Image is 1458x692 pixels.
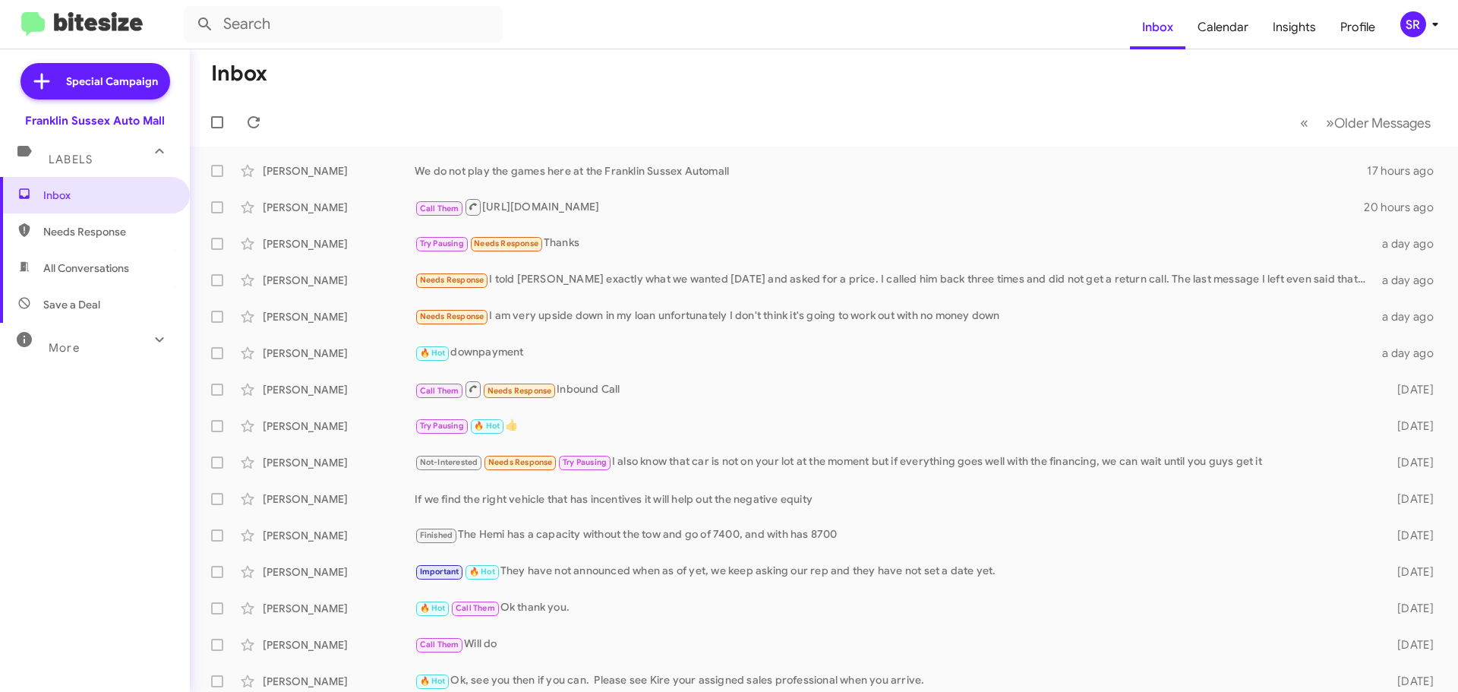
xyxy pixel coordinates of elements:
[1373,564,1446,580] div: [DATE]
[1367,163,1446,179] div: 17 hours ago
[211,62,267,86] h1: Inbox
[415,563,1373,580] div: They have not announced when as of yet, we keep asking our rep and they have not set a date yet.
[474,239,538,248] span: Needs Response
[415,453,1373,471] div: I also know that car is not on your lot at the moment but if everything goes well with the financ...
[49,341,80,355] span: More
[1300,113,1308,132] span: «
[415,344,1373,362] div: downpayment
[263,455,415,470] div: [PERSON_NAME]
[184,6,503,43] input: Search
[420,275,484,285] span: Needs Response
[415,636,1373,653] div: Will do
[1185,5,1261,49] a: Calendar
[1373,236,1446,251] div: a day ago
[1373,419,1446,434] div: [DATE]
[263,419,415,434] div: [PERSON_NAME]
[415,235,1373,252] div: Thanks
[420,640,459,649] span: Call Them
[1364,200,1446,215] div: 20 hours ago
[415,491,1373,507] div: If we find the right vehicle that has incentives it will help out the negative equity
[43,261,129,276] span: All Conversations
[21,63,170,100] a: Special Campaign
[1326,113,1334,132] span: »
[25,113,165,128] div: Franklin Sussex Auto Mall
[415,526,1373,544] div: The Hemi has a capacity without the tow and go of 7400, and with has 8700
[415,163,1367,179] div: We do not play the games here at the Franklin Sussex Automall
[1373,601,1446,616] div: [DATE]
[415,308,1373,325] div: I am very upside down in my loan unfortunately I don't think it's going to work out with no money...
[415,380,1373,399] div: Inbound Call
[263,601,415,616] div: [PERSON_NAME]
[420,603,446,613] span: 🔥 Hot
[263,528,415,543] div: [PERSON_NAME]
[415,271,1373,289] div: I told [PERSON_NAME] exactly what we wanted [DATE] and asked for a price. I called him back three...
[415,197,1364,216] div: [URL][DOMAIN_NAME]
[43,297,100,312] span: Save a Deal
[1373,637,1446,653] div: [DATE]
[1373,382,1446,397] div: [DATE]
[420,457,478,467] span: Not-Interested
[420,386,459,396] span: Call Them
[420,567,459,577] span: Important
[1261,5,1328,49] a: Insights
[420,421,464,431] span: Try Pausing
[1130,5,1185,49] a: Inbox
[263,564,415,580] div: [PERSON_NAME]
[488,457,553,467] span: Needs Response
[263,674,415,689] div: [PERSON_NAME]
[469,567,495,577] span: 🔥 Hot
[263,346,415,361] div: [PERSON_NAME]
[263,382,415,397] div: [PERSON_NAME]
[263,491,415,507] div: [PERSON_NAME]
[1387,11,1441,37] button: SR
[488,386,552,396] span: Needs Response
[263,637,415,653] div: [PERSON_NAME]
[1373,491,1446,507] div: [DATE]
[1373,674,1446,689] div: [DATE]
[1291,107,1318,138] button: Previous
[1373,455,1446,470] div: [DATE]
[415,672,1373,690] div: Ok, see you then if you can. Please see Kire your assigned sales professional when you arrive.
[456,603,495,613] span: Call Them
[1317,107,1440,138] button: Next
[415,599,1373,617] div: Ok thank you.
[1373,309,1446,324] div: a day ago
[263,236,415,251] div: [PERSON_NAME]
[563,457,607,467] span: Try Pausing
[1373,346,1446,361] div: a day ago
[415,417,1373,434] div: 👍
[1373,528,1446,543] div: [DATE]
[1292,107,1440,138] nav: Page navigation example
[1373,273,1446,288] div: a day ago
[263,309,415,324] div: [PERSON_NAME]
[420,530,453,540] span: Finished
[66,74,158,89] span: Special Campaign
[420,204,459,213] span: Call Them
[263,200,415,215] div: [PERSON_NAME]
[474,421,500,431] span: 🔥 Hot
[420,676,446,686] span: 🔥 Hot
[43,224,172,239] span: Needs Response
[263,163,415,179] div: [PERSON_NAME]
[1400,11,1426,37] div: SR
[420,348,446,358] span: 🔥 Hot
[49,153,93,166] span: Labels
[43,188,172,203] span: Inbox
[420,311,484,321] span: Needs Response
[1328,5,1387,49] a: Profile
[263,273,415,288] div: [PERSON_NAME]
[1334,115,1431,131] span: Older Messages
[420,239,464,248] span: Try Pausing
